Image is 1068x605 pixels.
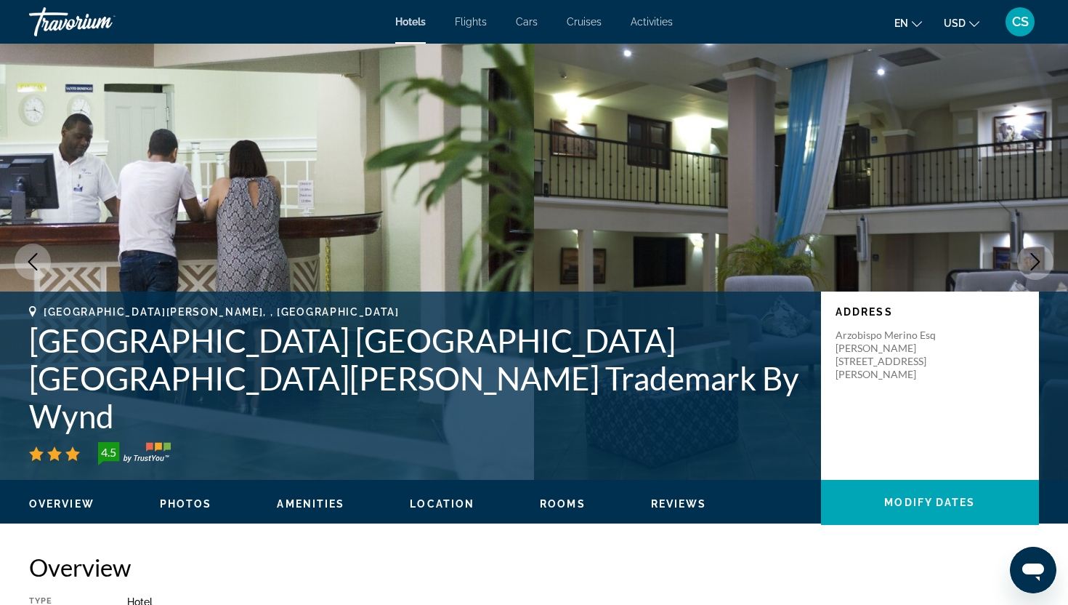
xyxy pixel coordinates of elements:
iframe: Button to launch messaging window [1010,547,1056,593]
a: Flights [455,16,487,28]
a: Hotels [395,16,426,28]
img: TrustYou guest rating badge [98,442,171,465]
div: 4.5 [94,444,123,461]
a: Cruises [567,16,602,28]
a: Travorium [29,3,174,41]
span: en [894,17,908,29]
span: Rooms [540,498,586,510]
button: Change currency [944,12,979,33]
a: Cars [516,16,538,28]
button: Rooms [540,497,586,510]
span: Reviews [651,498,707,510]
p: Address [836,306,1024,318]
p: Arzobispo Merino Esq [PERSON_NAME][STREET_ADDRESS][PERSON_NAME] [836,329,952,381]
button: User Menu [1001,7,1039,37]
button: Photos [160,497,212,510]
span: Modify Dates [884,497,975,508]
h2: Overview [29,553,1039,582]
span: USD [944,17,966,29]
button: Previous image [15,244,51,280]
span: Photos [160,498,212,510]
button: Overview [29,497,94,510]
button: Location [410,497,474,510]
a: Activities [631,16,673,28]
span: Amenities [277,498,344,510]
button: Modify Dates [821,480,1039,525]
span: Location [410,498,474,510]
span: [GEOGRAPHIC_DATA][PERSON_NAME], , [GEOGRAPHIC_DATA] [44,306,400,318]
span: Overview [29,498,94,510]
h1: [GEOGRAPHIC_DATA] [GEOGRAPHIC_DATA] [GEOGRAPHIC_DATA][PERSON_NAME] Trademark By Wynd [29,321,806,435]
button: Change language [894,12,922,33]
button: Reviews [651,497,707,510]
span: CS [1012,15,1029,29]
button: Amenities [277,497,344,510]
button: Next image [1017,244,1053,280]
